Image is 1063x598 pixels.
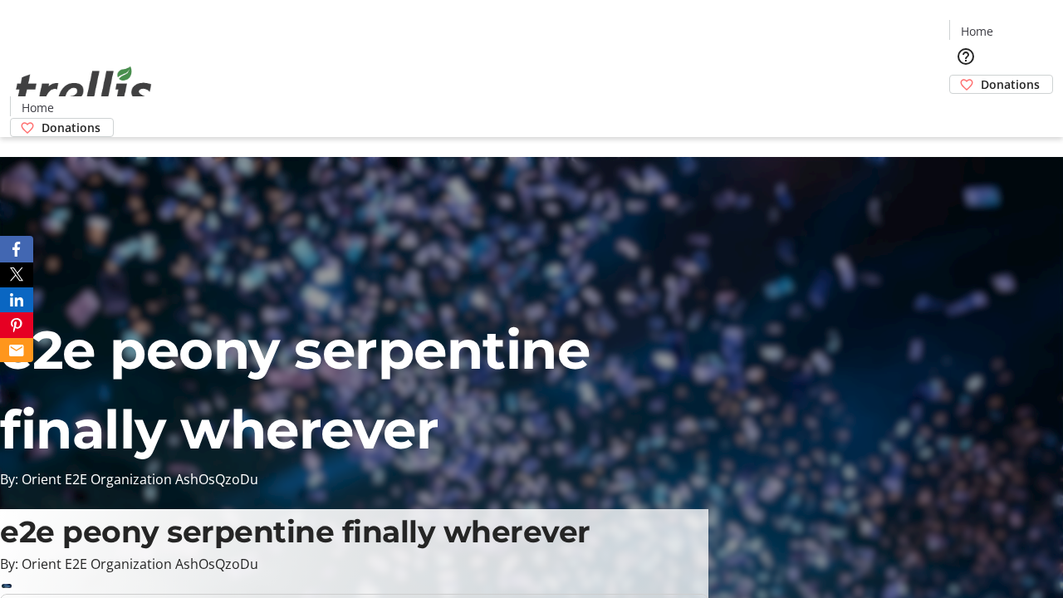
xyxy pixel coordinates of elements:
[981,76,1040,93] span: Donations
[961,22,993,40] span: Home
[949,40,982,73] button: Help
[42,119,100,136] span: Donations
[949,94,982,127] button: Cart
[11,99,64,116] a: Home
[10,48,158,131] img: Orient E2E Organization AshOsQzoDu's Logo
[950,22,1003,40] a: Home
[22,99,54,116] span: Home
[949,75,1053,94] a: Donations
[10,118,114,137] a: Donations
